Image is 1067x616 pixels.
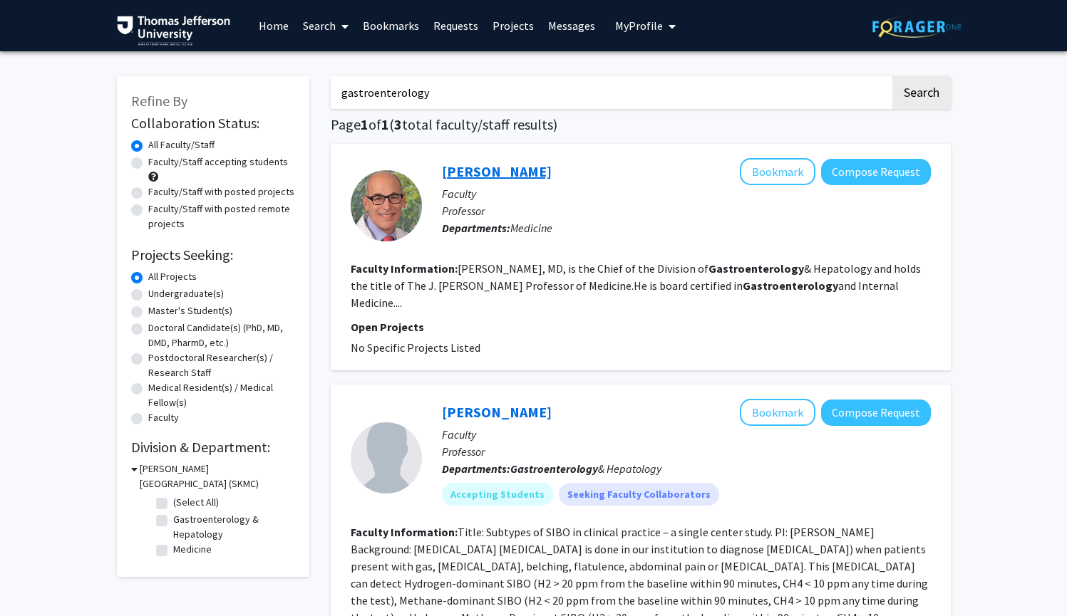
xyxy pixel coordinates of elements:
[892,76,951,109] button: Search
[351,525,458,539] b: Faculty Information:
[131,92,187,110] span: Refine By
[148,320,295,350] label: Doctoral Candidate(s) (PhD, MD, DMD, PharmD, etc.)
[131,115,295,132] h2: Collaboration Status:
[442,202,931,219] p: Professor
[351,261,921,310] fg-read-more: [PERSON_NAME], MD, is the Chief of the Division of & Hepatology and holds the title of The J. [PE...
[442,162,552,180] a: [PERSON_NAME]
[173,495,219,510] label: (Select All)
[426,1,485,51] a: Requests
[148,155,288,169] label: Faculty/Staff accepting students
[615,19,663,33] span: My Profile
[740,399,815,426] button: Add Monjur Ahmed to Bookmarks
[442,221,510,235] b: Departments:
[351,261,458,276] b: Faculty Information:
[442,461,510,476] b: Departments:
[131,439,295,456] h2: Division & Department:
[131,246,295,263] h2: Projects Seeking:
[331,76,890,109] input: Search Keywords
[740,158,815,185] button: Add David Kastenberg to Bookmarks
[351,340,480,355] span: No Specific Projects Listed
[708,261,804,276] b: Gastroenterology
[351,318,931,335] p: Open Projects
[821,400,931,426] button: Compose Request to Monjur Ahmed
[361,115,368,133] span: 1
[331,116,951,133] h1: Page of ( total faculty/staff results)
[442,185,931,202] p: Faculty
[148,303,232,318] label: Master's Student(s)
[356,1,426,51] a: Bookmarks
[442,443,931,460] p: Professor
[510,221,552,235] span: Medicine
[148,380,295,410] label: Medical Resident(s) / Medical Fellow(s)
[442,426,931,443] p: Faculty
[148,137,215,152] label: All Faculty/Staff
[11,552,61,605] iframe: Chat
[442,483,553,506] mat-chip: Accepting Students
[252,1,296,51] a: Home
[117,16,231,46] img: Thomas Jefferson University Logo
[296,1,356,51] a: Search
[872,16,962,38] img: ForagerOne Logo
[148,410,179,425] label: Faculty
[148,286,224,301] label: Undergraduate(s)
[173,512,292,542] label: Gastroenterology & Hepatology
[394,115,402,133] span: 3
[510,461,661,476] span: & Hepatology
[743,278,838,293] b: Gastroenterology
[485,1,541,51] a: Projects
[148,202,295,231] label: Faculty/Staff with posted remote projects
[442,403,552,421] a: [PERSON_NAME]
[541,1,602,51] a: Messages
[381,115,389,133] span: 1
[148,350,295,380] label: Postdoctoral Researcher(s) / Research Staff
[559,483,719,506] mat-chip: Seeking Faculty Collaborators
[510,461,598,476] b: Gastroenterology
[148,184,294,199] label: Faculty/Staff with posted projects
[148,269,197,284] label: All Projects
[173,542,212,557] label: Medicine
[821,159,931,185] button: Compose Request to David Kastenberg
[140,461,295,491] h3: [PERSON_NAME][GEOGRAPHIC_DATA] (SKMC)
